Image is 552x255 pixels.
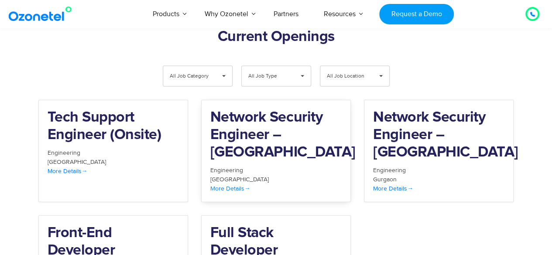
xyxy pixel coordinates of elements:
[373,167,406,174] span: Engineering
[248,66,290,86] span: All Job Type
[210,109,342,161] h2: Network Security Engineer – [GEOGRAPHIC_DATA]
[38,28,514,46] h2: Current Openings
[210,167,243,174] span: Engineering
[373,109,504,161] h2: Network Security Engineer – [GEOGRAPHIC_DATA]
[210,176,269,183] span: [GEOGRAPHIC_DATA]
[170,66,211,86] span: All Job Category
[210,185,250,192] span: More Details
[201,100,351,202] a: Network Security Engineer – [GEOGRAPHIC_DATA] Engineering [GEOGRAPHIC_DATA] More Details
[38,100,188,202] a: Tech Support Engineer (Onsite) Engineering [GEOGRAPHIC_DATA] More Details
[373,176,397,183] span: Gurgaon
[364,100,514,202] a: Network Security Engineer – [GEOGRAPHIC_DATA] Engineering Gurgaon More Details
[48,109,179,144] h2: Tech Support Engineer (Onsite)
[216,66,232,86] span: ▾
[379,4,454,24] a: Request a Demo
[294,66,311,86] span: ▾
[373,185,413,192] span: More Details
[48,149,80,156] span: Engineering
[327,66,368,86] span: All Job Location
[48,158,106,166] span: [GEOGRAPHIC_DATA]
[48,167,88,175] span: More Details
[373,66,389,86] span: ▾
